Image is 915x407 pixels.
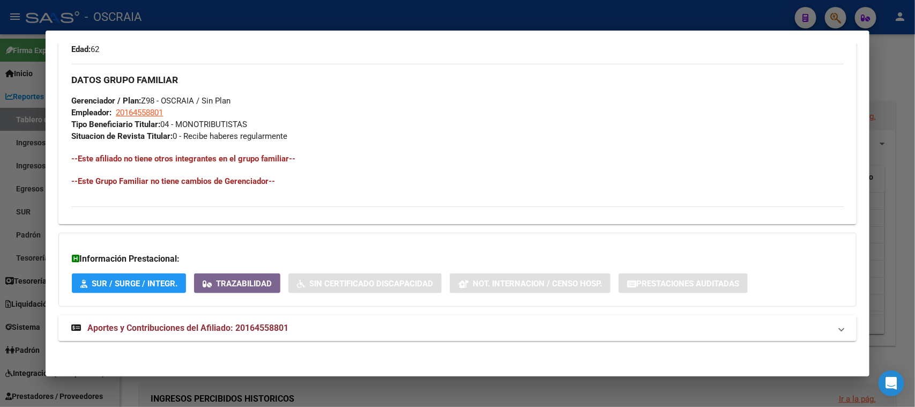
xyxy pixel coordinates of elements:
[71,45,99,54] span: 62
[309,279,433,288] span: Sin Certificado Discapacidad
[87,323,288,333] span: Aportes y Contribuciones del Afiliado: 20164558801
[879,371,904,396] div: Open Intercom Messenger
[71,74,843,86] h3: DATOS GRUPO FAMILIAR
[71,120,160,129] strong: Tipo Beneficiario Titular:
[92,279,177,288] span: SUR / SURGE / INTEGR.
[72,273,186,293] button: SUR / SURGE / INTEGR.
[216,279,272,288] span: Trazabilidad
[71,131,287,141] span: 0 - Recibe haberes regularmente
[71,131,173,141] strong: Situacion de Revista Titular:
[450,273,611,293] button: Not. Internacion / Censo Hosp.
[473,279,602,288] span: Not. Internacion / Censo Hosp.
[71,175,843,187] h4: --Este Grupo Familiar no tiene cambios de Gerenciador--
[288,273,442,293] button: Sin Certificado Discapacidad
[72,253,843,265] h3: Información Prestacional:
[71,96,230,106] span: Z98 - OSCRAIA / Sin Plan
[619,273,748,293] button: Prestaciones Auditadas
[58,315,856,341] mat-expansion-panel-header: Aportes y Contribuciones del Afiliado: 20164558801
[194,273,280,293] button: Trazabilidad
[636,279,739,288] span: Prestaciones Auditadas
[71,120,247,129] span: 04 - MONOTRIBUTISTAS
[71,108,111,117] strong: Empleador:
[71,96,141,106] strong: Gerenciador / Plan:
[71,45,91,54] strong: Edad:
[116,108,163,117] span: 20164558801
[71,153,843,165] h4: --Este afiliado no tiene otros integrantes en el grupo familiar--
